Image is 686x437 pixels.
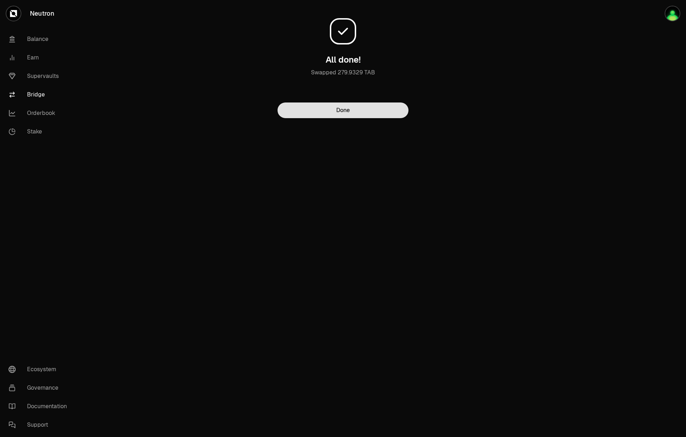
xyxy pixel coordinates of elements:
[3,397,77,416] a: Documentation
[3,104,77,122] a: Orderbook
[3,360,77,379] a: Ecosystem
[278,68,408,85] p: Swapped 279.9329 TAB
[3,122,77,141] a: Stake
[278,102,408,118] button: Done
[3,67,77,85] a: Supervaults
[3,48,77,67] a: Earn
[326,54,361,65] h3: All done!
[3,416,77,434] a: Support
[3,379,77,397] a: Governance
[3,85,77,104] a: Bridge
[665,6,680,21] img: zsky
[3,30,77,48] a: Balance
